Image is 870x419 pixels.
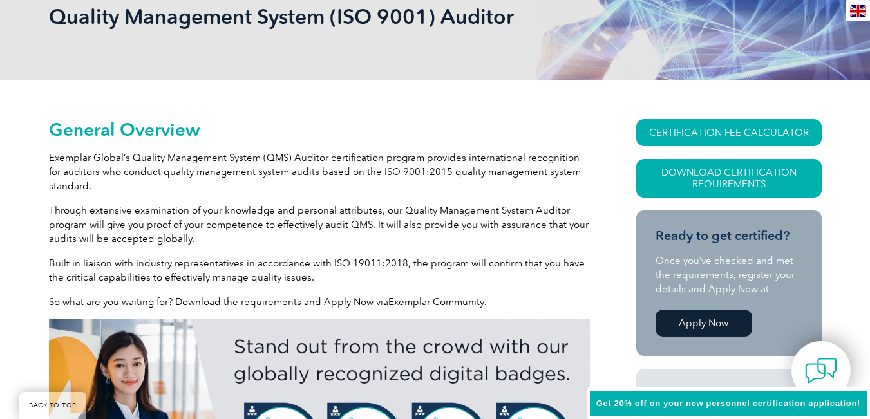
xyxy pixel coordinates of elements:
img: contact-chat.png [805,355,837,387]
a: Download Certification Requirements [636,159,822,198]
img: en [850,5,866,17]
p: Once you’ve checked and met the requirements, register your details and Apply Now at [656,254,802,296]
p: Exemplar Global’s Quality Management System (QMS) Auditor certification program provides internat... [49,151,590,193]
a: BACK TO TOP [19,392,86,419]
h1: Quality Management System (ISO 9001) Auditor [49,4,544,29]
p: Built in liaison with industry representatives in accordance with ISO 19011:2018, the program wil... [49,256,590,284]
a: Apply Now [656,310,752,337]
p: Through extensive examination of your knowledge and personal attributes, our Quality Management S... [49,203,590,246]
a: Exemplar Community [388,296,484,308]
h3: Need financial support from your employer? [656,386,802,418]
h2: General Overview [49,119,590,140]
a: CERTIFICATION FEE CALCULATOR [636,119,822,146]
p: So what are you waiting for? Download the requirements and Apply Now via . [49,295,590,309]
span: Get 20% off on your new personnel certification application! [596,398,860,408]
h3: Ready to get certified? [656,228,802,244]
